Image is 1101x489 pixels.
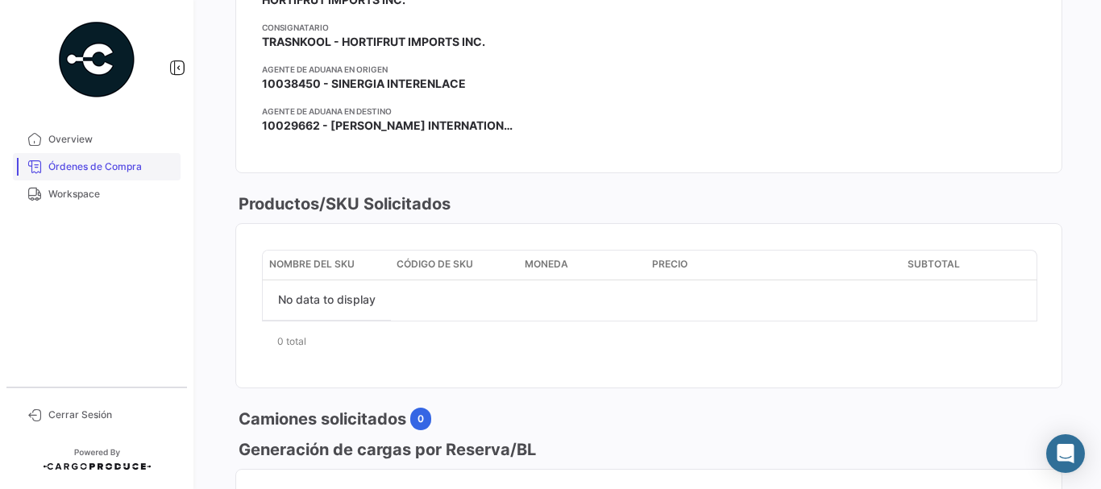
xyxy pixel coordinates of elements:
[13,180,181,208] a: Workspace
[262,63,517,76] app-card-info-title: Agente de Aduana en Origen
[235,193,451,215] h3: Productos/SKU Solicitados
[263,251,390,280] datatable-header-cell: Nombre del SKU
[262,34,485,50] span: TRASNKOOL - HORTIFRUT IMPORTS INC.
[908,257,960,271] span: Subtotal
[13,126,181,153] a: Overview
[48,132,174,147] span: Overview
[262,118,517,134] span: 10029662 - [PERSON_NAME] INTERNATIONAL
[56,19,137,100] img: powered-by.png
[525,257,568,271] span: Moneda
[262,321,1036,362] div: 0 total
[48,408,174,422] span: Cerrar Sesión
[235,408,406,430] h3: Camiones solicitados
[390,251,517,280] datatable-header-cell: Código de SKU
[397,257,473,271] span: Código de SKU
[652,257,688,271] span: Precio
[13,153,181,180] a: Órdenes de Compra
[262,21,517,34] app-card-info-title: Consignatario
[235,438,536,461] h3: Generación de cargas por Reserva/BL
[262,105,517,118] app-card-info-title: Agente de Aduana en Destino
[48,160,174,174] span: Órdenes de Compra
[262,76,466,92] span: 10038450 - SINERGIA INTERENLACE
[418,412,424,426] span: 0
[1046,434,1085,473] div: Abrir Intercom Messenger
[263,280,391,321] div: No data to display
[518,251,646,280] datatable-header-cell: Moneda
[269,257,355,271] span: Nombre del SKU
[48,187,174,201] span: Workspace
